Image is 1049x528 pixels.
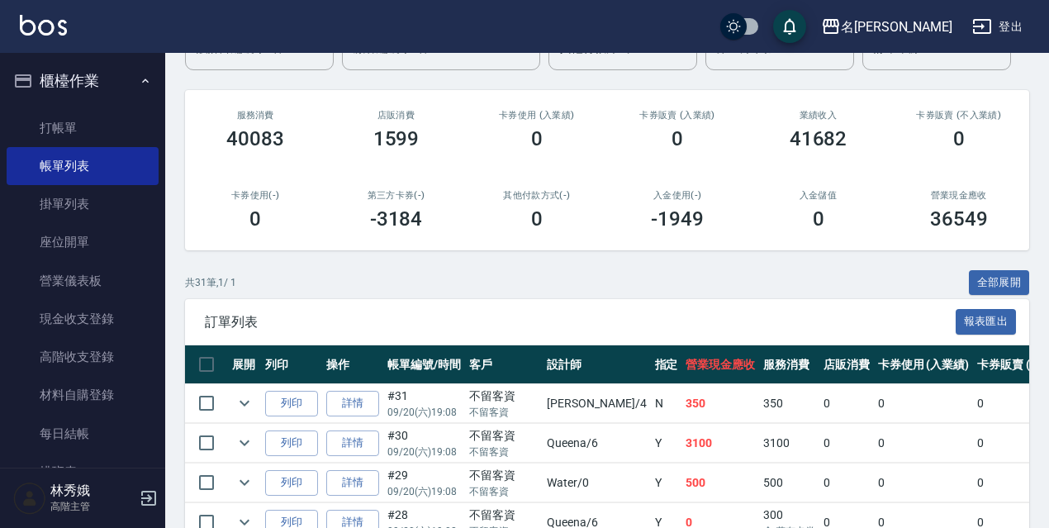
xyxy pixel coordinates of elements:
h2: 卡券使用(-) [205,190,306,201]
td: 0 [819,384,874,423]
h3: 0 [531,207,543,231]
td: #31 [383,384,465,423]
th: 卡券使用 (入業績) [874,345,974,384]
img: Person [13,482,46,515]
a: 帳單列表 [7,147,159,185]
h3: 0 [953,127,965,150]
button: 登出 [966,12,1029,42]
div: 不留客資 [469,467,539,484]
button: 名[PERSON_NAME] [814,10,959,44]
th: 操作 [322,345,383,384]
h3: 41682 [790,127,847,150]
td: 0 [874,384,974,423]
p: 09/20 (六) 19:08 [387,445,461,459]
th: 帳單編號/時間 [383,345,465,384]
td: Water /0 [543,464,650,502]
h5: 林秀娥 [50,483,135,499]
a: 材料自購登錄 [7,376,159,414]
button: expand row [232,470,257,495]
td: 0 [819,464,874,502]
h2: 第三方卡券(-) [345,190,446,201]
a: 營業儀表板 [7,262,159,300]
td: Y [651,464,682,502]
h2: 營業現金應收 [909,190,1009,201]
h2: 入金使用(-) [627,190,728,201]
button: expand row [232,391,257,416]
td: #29 [383,464,465,502]
td: #30 [383,424,465,463]
h2: 入金儲值 [767,190,868,201]
p: 09/20 (六) 19:08 [387,405,461,420]
h3: 40083 [226,127,284,150]
a: 詳情 [326,430,379,456]
p: 09/20 (六) 19:08 [387,484,461,499]
p: 不留客資 [469,445,539,459]
h3: 服務消費 [205,110,306,121]
td: 3100 [759,424,819,463]
a: 座位開單 [7,223,159,261]
h2: 卡券販賣 (不入業績) [909,110,1009,121]
h2: 卡券使用 (入業績) [487,110,587,121]
h3: 36549 [930,207,988,231]
div: 不留客資 [469,427,539,445]
a: 詳情 [326,391,379,416]
p: 高階主管 [50,499,135,514]
img: Logo [20,15,67,36]
span: 訂單列表 [205,314,956,331]
a: 詳情 [326,470,379,496]
p: 不留客資 [469,405,539,420]
td: 350 [681,384,759,423]
button: 列印 [265,391,318,416]
h3: 1599 [373,127,420,150]
a: 高階收支登錄 [7,338,159,376]
h3: 0 [813,207,824,231]
div: 不留客資 [469,388,539,405]
td: 500 [759,464,819,502]
h2: 業績收入 [767,110,868,121]
a: 排班表 [7,453,159,491]
a: 打帳單 [7,109,159,147]
p: 不留客資 [469,484,539,499]
a: 報表匯出 [956,313,1017,329]
td: [PERSON_NAME] /4 [543,384,650,423]
div: 名[PERSON_NAME] [841,17,952,37]
th: 指定 [651,345,682,384]
td: N [651,384,682,423]
h2: 其他付款方式(-) [487,190,587,201]
th: 營業現金應收 [681,345,759,384]
h2: 卡券販賣 (入業績) [627,110,728,121]
th: 店販消費 [819,345,874,384]
h3: -1949 [651,207,704,231]
td: 0 [874,424,974,463]
td: 0 [874,464,974,502]
td: Y [651,424,682,463]
th: 服務消費 [759,345,819,384]
td: 350 [759,384,819,423]
button: 櫃檯作業 [7,59,159,102]
p: 共 31 筆, 1 / 1 [185,275,236,290]
th: 設計師 [543,345,650,384]
td: 0 [819,424,874,463]
button: 列印 [265,470,318,496]
a: 現金收支登錄 [7,300,159,338]
th: 展開 [228,345,261,384]
h2: 店販消費 [345,110,446,121]
div: 不留客資 [469,507,539,524]
td: Queena /6 [543,424,650,463]
td: 500 [681,464,759,502]
h3: 0 [531,127,543,150]
h3: -3184 [370,207,423,231]
button: 全部展開 [969,270,1030,296]
button: 報表匯出 [956,309,1017,335]
button: expand row [232,430,257,455]
a: 每日結帳 [7,415,159,453]
button: save [773,10,806,43]
button: 列印 [265,430,318,456]
td: 3100 [681,424,759,463]
h3: 0 [672,127,683,150]
h3: 0 [249,207,261,231]
a: 掛單列表 [7,185,159,223]
th: 列印 [261,345,322,384]
th: 客戶 [465,345,543,384]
